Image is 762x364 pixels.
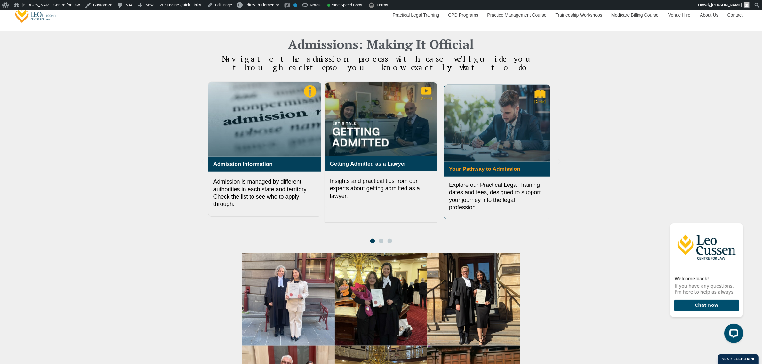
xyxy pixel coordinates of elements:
[199,158,207,166] div: Previous slide
[208,82,321,223] div: 1 / 3
[306,62,329,73] span: step
[483,1,551,29] a: Practice Management Course
[199,38,564,51] h2: Admissions: Making It Official
[379,239,383,243] span: Go to slide 2
[370,239,375,243] span: Go to slide 1
[293,3,297,7] div: No index
[556,158,564,166] div: Next slide
[454,53,474,64] span: we’ll
[213,161,272,167] a: Admission Information
[606,1,663,29] a: Medicare Billing Course
[233,53,540,73] span: guide you through each
[329,62,529,73] span: so you know exactly what to do
[449,166,520,172] a: Your Pathway to Admission
[387,239,392,243] span: Go to slide 3
[330,161,406,167] a: Getting Admitted as a Lawyer
[551,1,606,29] a: Traineeship Workshops
[208,82,554,244] div: Carousel
[449,182,541,210] span: Explore our Practical Legal Training dates and fees, designed to support your journey into the le...
[663,1,695,29] a: Venue Hire
[665,211,746,348] iframe: LiveChat chat widget
[222,53,454,64] span: Navigate the admission process with ease –
[711,3,742,7] span: [PERSON_NAME]
[14,5,57,23] a: [PERSON_NAME] Centre for Law
[388,1,444,29] a: Practical Legal Training
[213,178,308,207] span: Admission is managed by different authorities in each state and territory. Check the list to see ...
[325,82,437,223] div: 2 / 3
[245,3,279,7] span: Edit with Elementor
[695,1,723,29] a: About Us
[330,178,420,199] span: Insights and practical tips from our experts about getting admitted as a lawyer.
[443,1,482,29] a: CPD Programs
[441,82,554,223] div: 3 / 3
[723,1,748,29] a: Contact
